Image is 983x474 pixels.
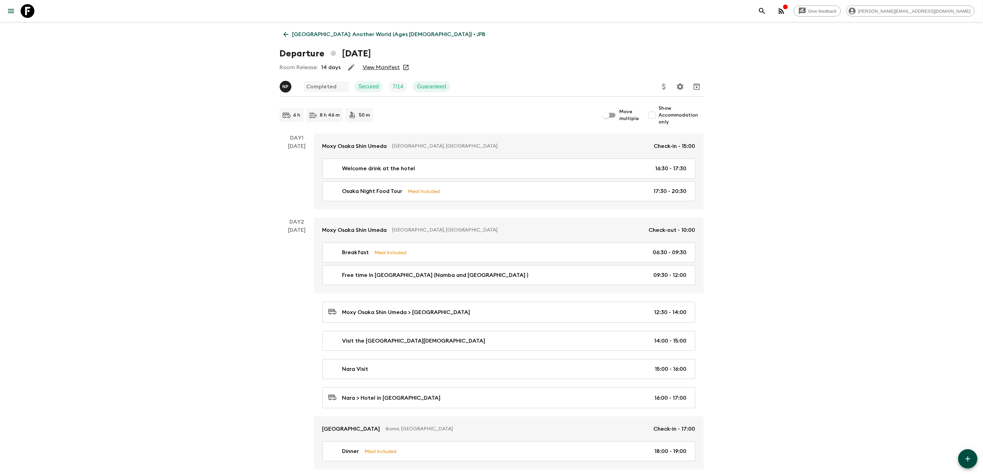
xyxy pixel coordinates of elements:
p: Free time In [GEOGRAPHIC_DATA] (Namba and [GEOGRAPHIC_DATA] ) [342,271,528,279]
a: Osaka Night Food TourMeal Included17:30 - 20:30 [322,181,695,201]
p: 14 days [321,63,341,72]
p: Meal Included [408,187,440,195]
p: Moxy Osaka Shin Umeda [322,226,387,234]
p: Guaranteed [417,83,446,91]
a: Visit the [GEOGRAPHIC_DATA][DEMOGRAPHIC_DATA]14:00 - 15:00 [322,331,695,351]
div: Secured [354,81,383,92]
p: [GEOGRAPHIC_DATA], [GEOGRAPHIC_DATA] [393,227,643,234]
p: Meal Included [375,249,407,256]
a: Give feedback [794,6,841,17]
div: Trip Fill [388,81,407,92]
button: Archive (Completed, Cancelled or Unsynced Departures only) [690,80,704,94]
p: 16:30 - 17:30 [655,164,687,173]
p: Check-in - 15:00 [654,142,695,150]
a: Nara Visit15:00 - 16:00 [322,359,695,379]
a: View Manifest [363,64,400,71]
p: 18:00 - 19:00 [655,447,687,455]
p: Welcome drink at the hotel [342,164,415,173]
p: 09:30 - 12:00 [654,271,687,279]
p: 50 m [359,112,370,119]
span: Show Accommodation only [659,105,704,126]
a: [GEOGRAPHIC_DATA]Ikoma, [GEOGRAPHIC_DATA]Check-in - 17:00 [314,417,704,441]
p: Check-out - 10:00 [649,226,695,234]
h1: Departure [DATE] [280,47,371,61]
span: Give feedback [804,9,841,14]
a: DinnerMeal Included18:00 - 19:00 [322,441,695,461]
span: [PERSON_NAME][EMAIL_ADDRESS][DOMAIN_NAME] [854,9,974,14]
p: Check-in - 17:00 [654,425,695,433]
p: Breakfast [342,248,369,257]
p: Ikoma, [GEOGRAPHIC_DATA] [386,425,648,432]
p: Meal Included [365,448,397,455]
button: Update Price, Early Bird Discount and Costs [657,80,671,94]
p: Nara > Hotel in [GEOGRAPHIC_DATA] [342,394,441,402]
p: [GEOGRAPHIC_DATA]: Another World (Ages [DEMOGRAPHIC_DATA]) • JPB [292,30,486,39]
p: 15:00 - 16:00 [655,365,687,373]
p: 12:30 - 14:00 [654,308,687,316]
button: menu [4,4,18,18]
a: Nara > Hotel in [GEOGRAPHIC_DATA]16:00 - 17:00 [322,387,695,408]
a: Free time In [GEOGRAPHIC_DATA] (Namba and [GEOGRAPHIC_DATA] )09:30 - 12:00 [322,265,695,285]
p: 8 h 46 m [320,112,340,119]
button: Settings [673,80,687,94]
a: BreakfastMeal Included06:30 - 09:30 [322,243,695,262]
span: Naoko Pogede [280,83,293,88]
p: 16:00 - 17:00 [655,394,687,402]
p: 6 h [293,112,301,119]
p: Day 1 [280,134,314,142]
p: 14:00 - 15:00 [654,337,687,345]
p: Completed [307,83,337,91]
p: Day 2 [280,218,314,226]
a: Welcome drink at the hotel16:30 - 17:30 [322,159,695,179]
div: [PERSON_NAME][EMAIL_ADDRESS][DOMAIN_NAME] [846,6,975,17]
p: Visit the [GEOGRAPHIC_DATA][DEMOGRAPHIC_DATA] [342,337,485,345]
p: [GEOGRAPHIC_DATA], [GEOGRAPHIC_DATA] [393,143,649,150]
span: Move multiple [620,108,640,122]
a: [GEOGRAPHIC_DATA]: Another World (Ages [DEMOGRAPHIC_DATA]) • JPB [280,28,490,41]
a: Moxy Osaka Shin Umeda[GEOGRAPHIC_DATA], [GEOGRAPHIC_DATA]Check-out - 10:00 [314,218,704,243]
div: [DATE] [288,226,306,470]
div: [DATE] [288,142,306,209]
p: 17:30 - 20:30 [654,187,687,195]
button: search adventures [755,4,769,18]
p: Dinner [342,447,359,455]
p: Secured [359,83,379,91]
p: Osaka Night Food Tour [342,187,403,195]
a: Moxy Osaka Shin Umeda[GEOGRAPHIC_DATA], [GEOGRAPHIC_DATA]Check-in - 15:00 [314,134,704,159]
p: 7 / 14 [393,83,403,91]
p: Moxy Osaka Shin Umeda > [GEOGRAPHIC_DATA] [342,308,470,316]
p: Nara Visit [342,365,368,373]
p: 06:30 - 09:30 [653,248,687,257]
a: Moxy Osaka Shin Umeda > [GEOGRAPHIC_DATA]12:30 - 14:00 [322,302,695,323]
p: [GEOGRAPHIC_DATA] [322,425,380,433]
p: Moxy Osaka Shin Umeda [322,142,387,150]
p: Room Release: [280,63,318,72]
